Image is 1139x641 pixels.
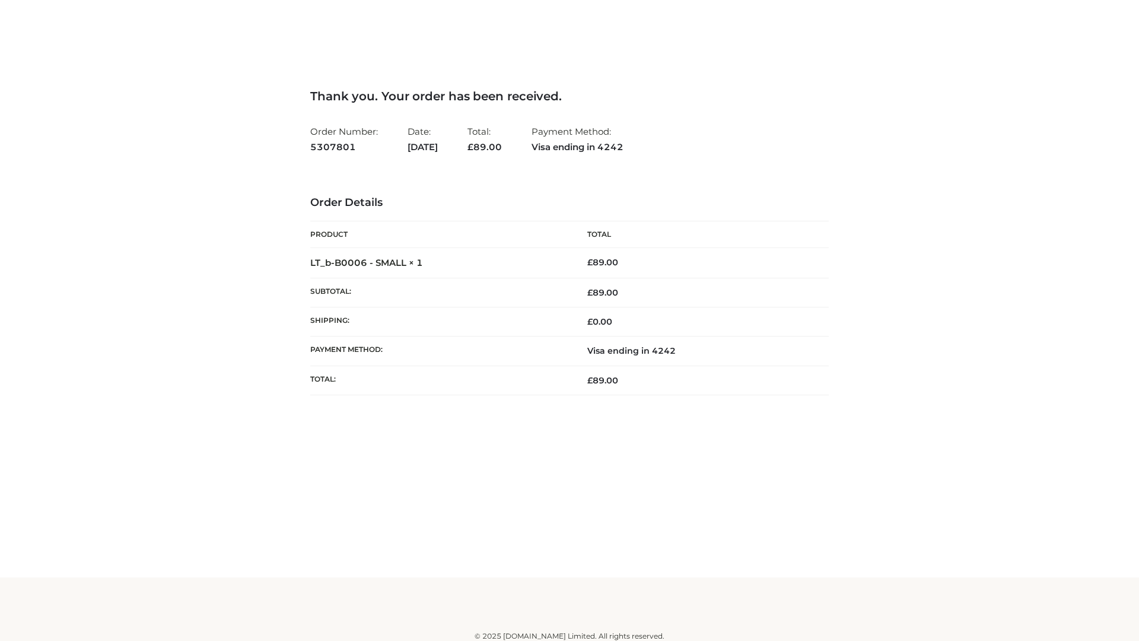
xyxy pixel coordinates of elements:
a: LT_b-B0006 - SMALL [310,257,406,268]
span: 89.00 [587,287,618,298]
th: Product [310,221,569,248]
h3: Order Details [310,196,829,210]
li: Order Number: [310,121,378,157]
span: £ [467,141,473,153]
strong: 5307801 [310,139,378,155]
th: Payment method: [310,337,569,366]
span: £ [587,287,593,298]
span: 89.00 [587,375,618,386]
th: Shipping: [310,307,569,337]
span: £ [587,257,593,268]
bdi: 0.00 [587,316,612,327]
strong: Visa ending in 4242 [532,139,623,155]
strong: [DATE] [408,139,438,155]
span: £ [587,316,593,327]
span: £ [587,375,593,386]
th: Subtotal: [310,278,569,307]
h3: Thank you. Your order has been received. [310,89,829,103]
li: Date: [408,121,438,157]
strong: × 1 [409,257,423,268]
li: Payment Method: [532,121,623,157]
bdi: 89.00 [587,257,618,268]
li: Total: [467,121,502,157]
td: Visa ending in 4242 [569,337,829,366]
th: Total: [310,366,569,395]
span: 89.00 [467,141,502,153]
th: Total [569,221,829,248]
